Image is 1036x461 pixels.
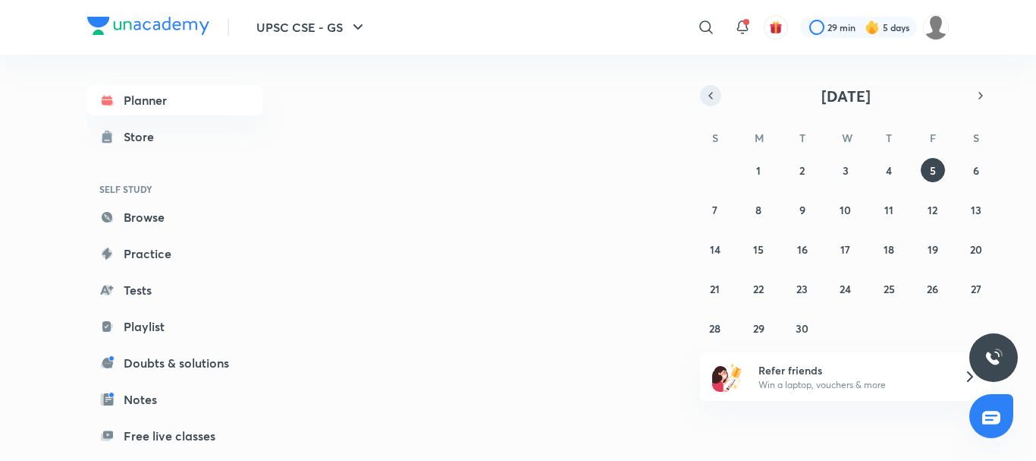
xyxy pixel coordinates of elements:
abbr: September 30, 2025 [796,321,808,336]
abbr: September 24, 2025 [840,282,851,296]
button: September 19, 2025 [921,237,945,261]
a: Notes [87,384,263,415]
button: [DATE] [721,85,970,106]
button: September 13, 2025 [964,197,988,222]
abbr: Wednesday [842,131,852,145]
img: referral [712,362,742,392]
button: September 7, 2025 [703,197,727,222]
abbr: Friday [930,131,936,145]
a: Playlist [87,311,263,342]
div: Store [124,128,163,146]
button: September 29, 2025 [746,316,771,340]
abbr: Monday [755,131,764,145]
a: Browse [87,202,263,232]
button: September 11, 2025 [877,197,901,222]
abbr: September 10, 2025 [840,203,851,217]
abbr: Thursday [886,131,892,145]
button: September 4, 2025 [877,158,901,182]
a: Company Logo [87,17,209,39]
img: streak [865,20,880,35]
img: ttu [984,349,1003,367]
abbr: September 17, 2025 [840,242,850,257]
abbr: September 25, 2025 [884,282,895,296]
abbr: September 14, 2025 [710,242,720,257]
button: September 15, 2025 [746,237,771,261]
img: Vidya Kammar [923,14,949,40]
abbr: September 6, 2025 [973,163,979,178]
button: September 20, 2025 [964,237,988,261]
button: September 30, 2025 [790,316,815,340]
button: September 24, 2025 [834,276,858,301]
abbr: September 5, 2025 [930,163,936,178]
img: Company Logo [87,17,209,35]
a: Store [87,122,263,152]
a: Doubts & solutions [87,348,263,378]
abbr: September 21, 2025 [710,282,720,296]
abbr: September 8, 2025 [755,203,761,217]
a: Practice [87,238,263,269]
abbr: September 1, 2025 [756,163,761,178]
button: avatar [764,15,788,39]
button: September 12, 2025 [921,197,945,222]
a: Planner [87,85,263,115]
abbr: September 16, 2025 [797,242,808,257]
span: [DATE] [821,86,871,106]
abbr: September 15, 2025 [753,242,764,257]
abbr: September 23, 2025 [796,282,808,296]
a: Tests [87,275,263,305]
button: September 10, 2025 [834,197,858,222]
button: September 3, 2025 [834,158,858,182]
abbr: September 9, 2025 [799,203,805,217]
abbr: September 20, 2025 [970,242,982,257]
button: September 22, 2025 [746,276,771,301]
button: September 23, 2025 [790,276,815,301]
abbr: September 18, 2025 [884,242,894,257]
button: September 2, 2025 [790,158,815,182]
abbr: September 28, 2025 [709,321,720,336]
h6: SELF STUDY [87,176,263,202]
button: September 27, 2025 [964,276,988,301]
h6: Refer friends [758,362,945,378]
abbr: September 22, 2025 [753,282,764,296]
button: September 6, 2025 [964,158,988,182]
button: September 9, 2025 [790,197,815,222]
button: September 5, 2025 [921,158,945,182]
button: UPSC CSE - GS [247,12,376,43]
abbr: September 11, 2025 [884,203,893,217]
abbr: September 4, 2025 [886,163,892,178]
button: September 17, 2025 [834,237,858,261]
abbr: Tuesday [799,131,805,145]
abbr: September 27, 2025 [971,282,981,296]
button: September 25, 2025 [877,276,901,301]
button: September 21, 2025 [703,276,727,301]
abbr: September 7, 2025 [712,203,717,217]
button: September 28, 2025 [703,316,727,340]
a: Free live classes [87,421,263,451]
abbr: September 29, 2025 [753,321,764,336]
button: September 14, 2025 [703,237,727,261]
abbr: September 13, 2025 [971,203,981,217]
abbr: Sunday [712,131,718,145]
button: September 16, 2025 [790,237,815,261]
abbr: September 3, 2025 [843,163,849,178]
button: September 8, 2025 [746,197,771,222]
abbr: September 12, 2025 [928,203,937,217]
button: September 1, 2025 [746,158,771,182]
p: Win a laptop, vouchers & more [758,378,945,392]
abbr: September 19, 2025 [928,242,938,257]
img: avatar [769,21,783,34]
abbr: Saturday [973,131,979,145]
button: September 26, 2025 [921,276,945,301]
button: September 18, 2025 [877,237,901,261]
abbr: September 2, 2025 [799,163,805,178]
abbr: September 26, 2025 [927,282,938,296]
